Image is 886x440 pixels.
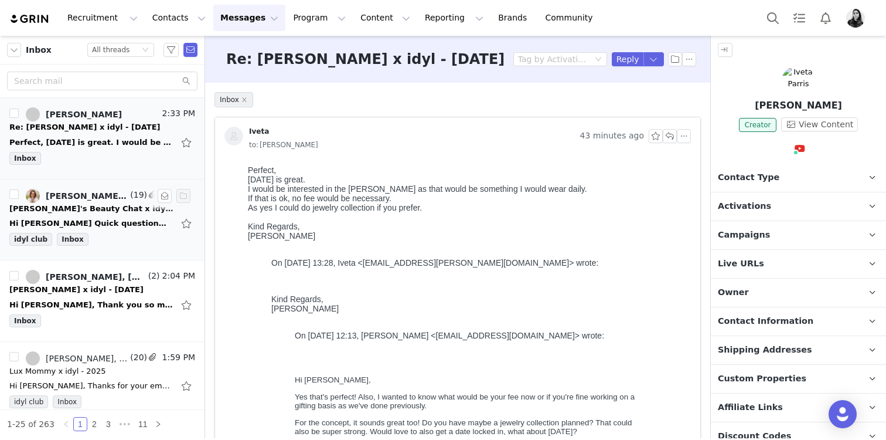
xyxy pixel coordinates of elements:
[74,418,87,431] a: 1
[286,5,353,31] button: Program
[60,5,145,31] button: Recruitment
[829,400,857,428] div: Open Intercom Messenger
[115,417,134,431] span: •••
[5,61,443,70] div: Kind Regards,
[26,107,122,121] a: [PERSON_NAME]
[718,286,749,299] span: Owner
[718,229,770,242] span: Campaigns
[224,127,269,145] a: Iveta
[213,5,285,31] button: Messages
[28,97,420,116] blockquote: On [DATE] 13:28, Iveta <[EMAIL_ADDRESS][PERSON_NAME][DOMAIN_NAME]> wrote:
[718,344,812,357] span: Shipping Addresses
[146,270,160,282] span: (2)
[718,171,779,184] span: Contact Type
[760,5,786,31] button: Search
[249,138,318,151] span: [PERSON_NAME]
[813,5,839,31] button: Notifications
[46,272,146,282] div: [PERSON_NAME], [PERSON_NAME]
[580,129,644,143] span: 43 minutes ago
[9,380,173,392] div: Hi Amanda, Thanks for your email! I believe around the 25-28th of November would be great! Let me...
[28,134,420,143] div: Kind Regards,
[9,218,173,229] div: Hi Ornella Quick question….. How do I pronounce Idyl? I have heard several versions. And want to ...
[9,152,41,165] span: Inbox
[5,61,443,80] div: [PERSON_NAME]
[26,44,52,56] span: Inbox
[151,417,165,431] li: Next Page
[52,232,391,249] span: Yes that's perfect! Also, I wanted to know what would be your fee now or if you're fine working o...
[52,401,396,411] div: <Screenshot [DATE] 19.59.30.png>
[491,5,537,31] a: Brands
[102,418,115,431] a: 3
[52,300,117,309] strong: [PERSON_NAME]
[9,314,41,327] span: Inbox
[115,417,134,431] li: Next 3 Pages
[26,270,146,284] a: [PERSON_NAME], [PERSON_NAME]
[9,13,50,25] img: grin logo
[142,46,149,55] i: icon: down
[215,117,700,161] div: Iveta 43 minutes agoto:[PERSON_NAME]
[155,421,162,428] i: icon: right
[26,189,40,203] img: 49bc4a3c-2ba7-42e4-8109-72a83f6d1570.jpg
[539,5,605,31] a: Community
[224,127,243,145] img: placeholder-contacts.jpeg
[786,5,812,31] a: Tasks
[595,56,602,64] i: icon: down
[88,418,101,431] a: 2
[145,5,213,31] button: Contacts
[9,365,105,377] div: Lux Mommy x idyl - 2025
[718,315,813,328] span: Contact Information
[128,189,147,201] span: (19)
[226,49,505,70] h3: Re: [PERSON_NAME] x idyl - [DATE]
[9,284,144,296] div: Diana Goss x idyl - November 2025
[5,23,443,33] div: I would be interested in the [PERSON_NAME] as that would be something I would wear daily.
[26,189,128,203] a: [PERSON_NAME], [PERSON_NAME]
[73,358,136,367] a: [DOMAIN_NAME]
[5,5,443,428] body: Perfect,
[53,395,81,408] span: Inbox
[46,110,122,119] div: [PERSON_NAME]
[7,72,197,90] input: Search mail
[241,97,247,103] i: icon: close
[9,395,48,408] span: idyl club
[101,417,115,431] li: 3
[73,417,87,431] li: 1
[9,137,173,148] div: Perfect, November 9th is great. I would be interested in the Charlie Choker as that would be some...
[718,401,783,414] span: Affiliate Links
[128,351,147,364] span: (20)
[52,170,396,189] blockquote: On [DATE] 12:13, [PERSON_NAME] <[EMAIL_ADDRESS][DOMAIN_NAME]> wrote:
[846,9,865,28] img: 3988666f-b618-4335-b92d-0222703392cd.jpg
[5,33,443,42] div: If that is ok, no fee would be necessary.
[718,258,764,270] span: Live URLs
[26,351,128,365] a: [PERSON_NAME], LuxMommy, [PERSON_NAME]
[183,43,197,57] span: Send Email
[52,358,71,367] a: @idyl
[353,5,417,31] button: Content
[7,417,54,431] li: 1-25 of 263
[52,358,138,367] span: /
[52,367,152,375] span: #JoinTheDiamondRevolution
[718,200,771,213] span: Activations
[52,283,98,292] span: Let me know!
[28,134,420,153] div: [PERSON_NAME]
[57,233,88,246] span: Inbox
[9,203,173,215] div: Amelia's Beauty Chat x idyl - Potential partnership
[718,373,806,385] span: Custom Properties
[182,77,190,85] i: icon: search
[711,99,886,113] p: [PERSON_NAME]
[781,117,858,131] button: View Content
[5,14,443,23] div: [DATE] is great.
[9,299,173,311] div: Hi Ornella, Thank you so much for your kind words — it’s always a pleasure collaborating with you...
[52,309,121,318] span: Co-Founder & CMO
[418,5,490,31] button: Reporting
[52,318,137,358] img: 97d6d9b4-f7b9-4290-94c7-b3be03d3cf13.png
[87,417,101,431] li: 2
[134,417,152,431] li: 11
[612,52,644,66] button: Reply
[59,417,73,431] li: Previous Page
[839,9,877,28] button: Profile
[9,233,52,246] span: idyl club
[739,118,777,132] span: Creator
[5,42,443,52] div: As yes I could do jewelry collection if you prefer.
[52,258,389,275] span: For the concept, it sounds great too! Do you have maybe a jewelry collection planned? That could ...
